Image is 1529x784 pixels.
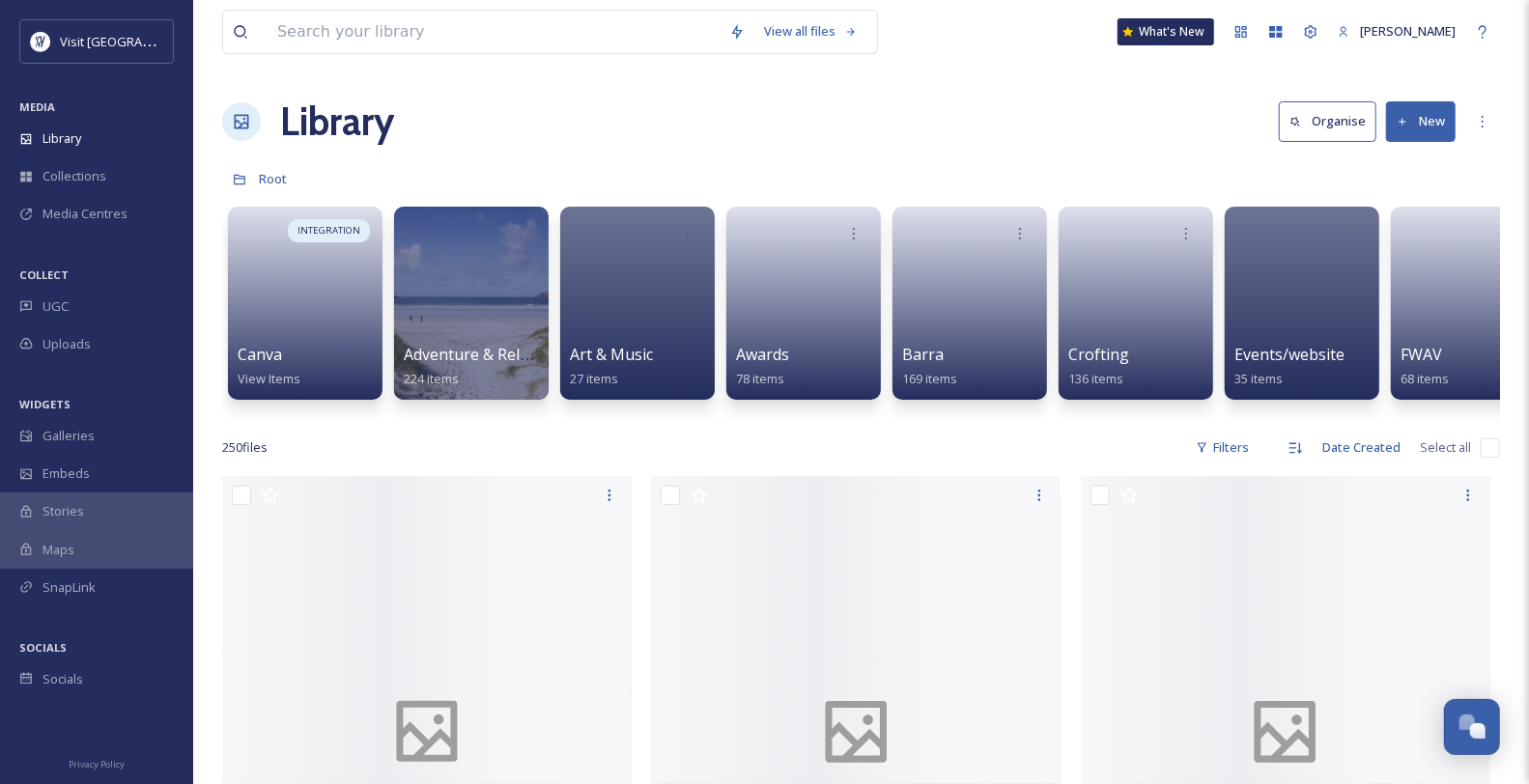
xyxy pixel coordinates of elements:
[297,224,360,238] span: INTEGRATION
[1186,429,1259,466] div: Filters
[238,370,300,387] span: View Items
[902,370,957,387] span: 169 items
[222,438,268,457] span: 250 file s
[19,640,67,655] span: SOCIALS
[259,167,287,190] a: Root
[1444,699,1500,755] button: Open Chat
[1313,429,1410,466] div: Date Created
[1386,101,1456,141] button: New
[19,267,69,282] span: COLLECT
[42,335,91,353] span: Uploads
[31,32,50,51] img: Untitled%20design%20%2897%29.png
[404,344,574,365] span: Adventure & Relaxation
[1068,344,1129,365] span: Crofting
[42,541,74,559] span: Maps
[280,93,394,151] a: Library
[42,205,127,223] span: Media Centres
[1234,344,1345,365] span: Events/website
[42,129,81,148] span: Library
[1328,13,1465,50] a: [PERSON_NAME]
[69,758,125,770] span: Privacy Policy
[736,370,784,387] span: 78 items
[268,11,720,53] input: Search your library
[42,502,84,520] span: Stories
[42,670,83,688] span: Socials
[42,167,106,185] span: Collections
[238,344,282,365] span: Canva
[902,346,957,387] a: Barra169 items
[1360,22,1456,40] span: [PERSON_NAME]
[1118,18,1214,45] a: What's New
[42,578,96,597] span: SnapLink
[42,464,90,483] span: Embeds
[1279,101,1376,141] button: Organise
[42,427,95,445] span: Galleries
[1420,438,1471,457] span: Select all
[1234,346,1345,387] a: Events/website35 items
[60,32,210,50] span: Visit [GEOGRAPHIC_DATA]
[902,344,944,365] span: Barra
[1234,370,1283,387] span: 35 items
[1401,344,1442,365] span: FWAV
[259,170,287,187] span: Root
[736,346,789,387] a: Awards78 items
[69,751,125,774] a: Privacy Policy
[1068,370,1123,387] span: 136 items
[42,297,69,316] span: UGC
[19,99,55,114] span: MEDIA
[570,370,618,387] span: 27 items
[1401,370,1449,387] span: 68 items
[754,13,867,50] a: View all files
[404,370,459,387] span: 224 items
[222,197,388,400] a: INTEGRATIONCanvaView Items
[570,346,653,387] a: Art & Music27 items
[1068,346,1129,387] a: Crofting136 items
[1401,346,1449,387] a: FWAV68 items
[404,346,574,387] a: Adventure & Relaxation224 items
[19,397,71,411] span: WIDGETS
[570,344,653,365] span: Art & Music
[736,344,789,365] span: Awards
